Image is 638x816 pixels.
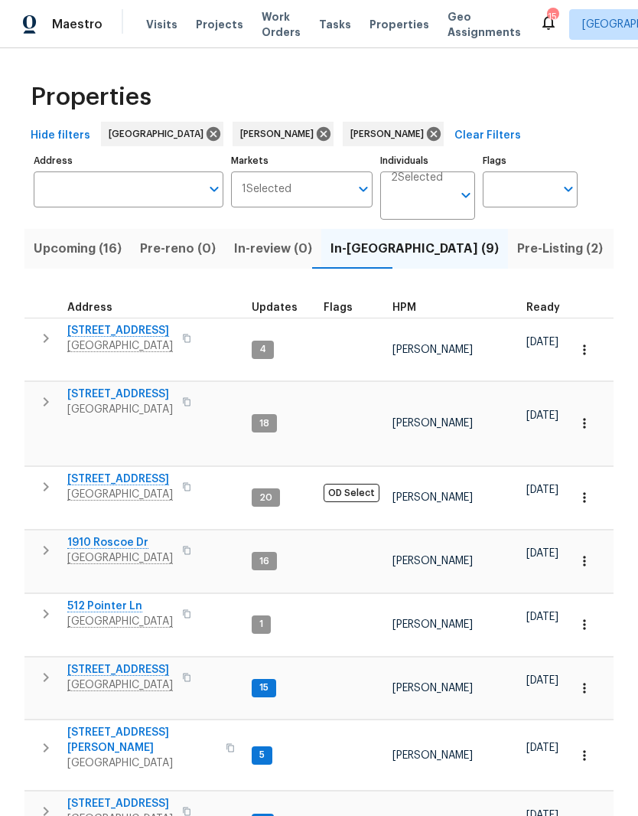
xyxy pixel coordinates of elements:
[392,556,473,566] span: [PERSON_NAME]
[526,675,558,686] span: [DATE]
[319,19,351,30] span: Tasks
[526,548,558,559] span: [DATE]
[526,337,558,348] span: [DATE]
[67,756,216,771] span: [GEOGRAPHIC_DATA]
[253,491,278,504] span: 20
[203,178,225,200] button: Open
[454,126,521,145] span: Clear Filters
[67,302,112,313] span: Address
[483,156,578,165] label: Flags
[262,9,301,40] span: Work Orders
[234,238,312,259] span: In-review (0)
[558,178,579,200] button: Open
[146,17,177,32] span: Visits
[324,484,379,502] span: OD Select
[455,184,477,206] button: Open
[330,238,499,259] span: In-[GEOGRAPHIC_DATA] (9)
[448,122,527,150] button: Clear Filters
[392,750,473,761] span: [PERSON_NAME]
[67,725,216,756] span: [STREET_ADDRESS][PERSON_NAME]
[252,302,298,313] span: Updates
[392,683,473,694] span: [PERSON_NAME]
[392,619,473,630] span: [PERSON_NAME]
[343,122,444,146] div: [PERSON_NAME]
[253,681,275,694] span: 15
[253,749,271,762] span: 5
[242,183,291,196] span: 1 Selected
[52,17,103,32] span: Maestro
[240,126,320,142] span: [PERSON_NAME]
[324,302,353,313] span: Flags
[253,417,275,430] span: 18
[547,9,558,24] div: 15
[526,302,574,313] div: Earliest renovation start date (first business day after COE or Checkout)
[526,612,558,622] span: [DATE]
[350,126,430,142] span: [PERSON_NAME]
[34,156,223,165] label: Address
[140,238,216,259] span: Pre-reno (0)
[392,302,416,313] span: HPM
[253,618,269,631] span: 1
[31,90,151,105] span: Properties
[109,126,210,142] span: [GEOGRAPHIC_DATA]
[231,156,373,165] label: Markets
[392,418,473,429] span: [PERSON_NAME]
[24,122,96,150] button: Hide filters
[380,156,475,165] label: Individuals
[391,171,443,184] span: 2 Selected
[253,555,275,568] span: 16
[34,238,122,259] span: Upcoming (16)
[526,302,560,313] span: Ready
[253,343,272,356] span: 4
[526,485,558,495] span: [DATE]
[448,9,521,40] span: Geo Assignments
[233,122,334,146] div: [PERSON_NAME]
[67,402,173,417] span: [GEOGRAPHIC_DATA]
[67,387,173,402] span: [STREET_ADDRESS]
[392,492,473,503] span: [PERSON_NAME]
[369,17,429,32] span: Properties
[526,410,558,421] span: [DATE]
[392,344,473,355] span: [PERSON_NAME]
[101,122,223,146] div: [GEOGRAPHIC_DATA]
[526,743,558,753] span: [DATE]
[353,178,374,200] button: Open
[517,238,603,259] span: Pre-Listing (2)
[31,126,90,145] span: Hide filters
[67,796,173,811] span: [STREET_ADDRESS]
[196,17,243,32] span: Projects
